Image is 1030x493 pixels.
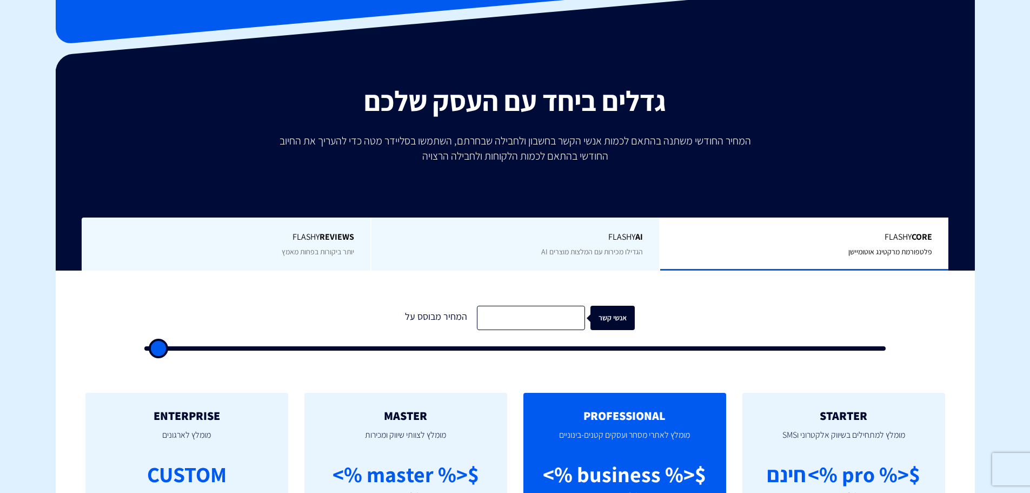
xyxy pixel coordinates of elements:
[759,409,929,422] h2: STARTER
[540,422,710,459] p: מומלץ לאתרי מסחר ועסקים קטנים-בינוניים
[282,247,354,257] span: יותר ביקורות בפחות מאמץ
[676,231,932,244] span: Flashy
[912,231,932,242] b: Core
[98,231,354,244] span: Flashy
[540,409,710,422] h2: PROFESSIONAL
[147,459,227,490] div: CUSTOM
[848,247,932,257] span: פלטפורמת מרקטינג אוטומיישן
[321,409,491,422] h2: MASTER
[388,231,643,244] span: Flashy
[808,459,920,490] div: $<% pro %>
[396,306,477,330] div: המחיר מבוסס על
[102,409,272,422] h2: ENTERPRISE
[321,422,491,459] p: מומלץ לצוותי שיווק ומכירות
[608,306,653,330] div: אנשי קשר
[635,231,643,242] b: AI
[64,86,967,116] h2: גדלים ביחד עם העסק שלכם
[767,459,806,490] div: חינם
[541,247,643,257] span: הגדילו מכירות עם המלצות מוצרים AI
[102,422,272,459] p: מומלץ לארגונים
[272,133,759,163] p: המחיר החודשי משתנה בהתאם לכמות אנשי הקשר בחשבון ולחבילה שבחרתם, השתמשו בסליידר מטה כדי להעריך את ...
[333,459,479,490] div: $<% master %>
[543,459,706,490] div: $<% business %>
[759,422,929,459] p: מומלץ למתחילים בשיווק אלקטרוני וSMS
[320,231,354,242] b: REVIEWS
